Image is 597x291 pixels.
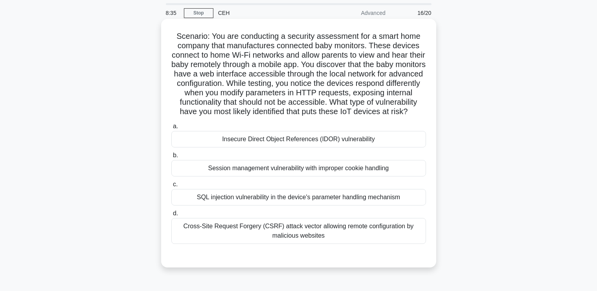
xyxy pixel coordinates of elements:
div: Cross-Site Request Forgery (CSRF) attack vector allowing remote configuration by malicious websites [171,218,426,244]
a: Stop [184,8,213,18]
span: a. [173,123,178,129]
span: b. [173,152,178,158]
span: c. [173,181,178,187]
div: SQL injection vulnerability in the device's parameter handling mechanism [171,189,426,206]
div: Advanced [321,5,390,21]
div: Session management vulnerability with improper cookie handling [171,160,426,176]
div: Insecure Direct Object References (IDOR) vulnerability [171,131,426,147]
h5: Scenario: You are conducting a security assessment for a smart home company that manufactures con... [171,31,427,117]
div: 16/20 [390,5,436,21]
div: CEH [213,5,321,21]
div: 8:35 [161,5,184,21]
span: d. [173,210,178,216]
